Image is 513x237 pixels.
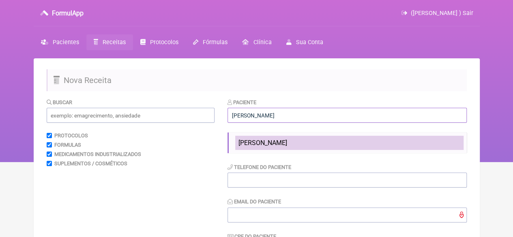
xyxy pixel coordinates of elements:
span: ([PERSON_NAME] ) Sair [411,10,473,17]
a: ([PERSON_NAME] ) Sair [401,10,473,17]
a: Fórmulas [186,34,235,50]
span: Fórmulas [203,39,228,46]
span: Sua Conta [296,39,323,46]
input: exemplo: emagrecimento, ansiedade [47,108,215,123]
span: Receitas [103,39,126,46]
span: Clínica [253,39,271,46]
a: Sua Conta [279,34,330,50]
label: Buscar [47,99,73,105]
span: Pacientes [53,39,79,46]
label: Formulas [54,142,81,148]
a: Clínica [235,34,279,50]
span: Protocolos [150,39,178,46]
a: Protocolos [133,34,186,50]
span: [PERSON_NAME] [238,139,287,147]
label: Protocolos [54,132,88,139]
label: Suplementos / Cosméticos [54,160,127,167]
label: Telefone do Paciente [228,164,291,170]
h3: FormulApp [52,9,84,17]
label: Medicamentos Industrializados [54,151,141,157]
a: Receitas [86,34,133,50]
a: Pacientes [34,34,86,50]
h2: Nova Receita [47,69,467,91]
label: Email do Paciente [228,199,281,205]
label: Paciente [228,99,256,105]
